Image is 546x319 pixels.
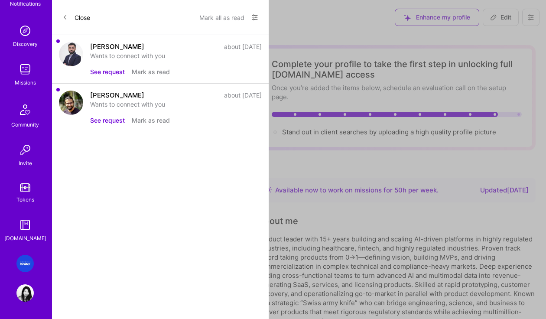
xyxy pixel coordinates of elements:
[4,234,46,243] div: [DOMAIN_NAME]
[16,141,34,159] img: Invite
[16,61,34,78] img: teamwork
[19,159,32,168] div: Invite
[132,67,170,76] button: Mark as read
[132,116,170,125] button: Mark as read
[90,42,144,51] div: [PERSON_NAME]
[20,183,30,192] img: tokens
[16,255,34,272] img: KPMG: KPMG- Anomaly Detection Agent
[90,91,144,100] div: [PERSON_NAME]
[90,67,125,76] button: See request
[11,120,39,129] div: Community
[59,91,83,115] img: user avatar
[224,42,262,51] div: about [DATE]
[59,42,83,66] img: user avatar
[14,284,36,302] a: User Avatar
[13,39,38,49] div: Discovery
[62,10,90,24] button: Close
[15,99,36,120] img: Community
[16,22,34,39] img: discovery
[199,10,244,24] button: Mark all as read
[90,116,125,125] button: See request
[16,195,34,204] div: Tokens
[90,51,262,60] div: Wants to connect with you
[15,78,36,87] div: Missions
[16,216,34,234] img: guide book
[224,91,262,100] div: about [DATE]
[14,255,36,272] a: KPMG: KPMG- Anomaly Detection Agent
[90,100,262,109] div: Wants to connect with you
[16,284,34,302] img: User Avatar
